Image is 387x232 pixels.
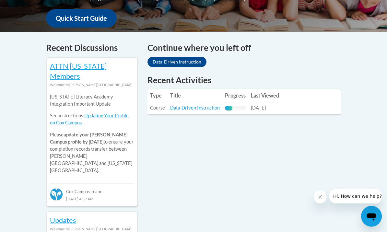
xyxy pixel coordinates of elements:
[46,42,138,54] h4: Recent Discussions
[50,195,134,203] div: [DATE] 4:39 AM
[150,105,165,111] span: Course
[50,94,134,108] p: [US_STATE] Literacy Academy Integration Important Update
[361,206,382,227] iframe: Button to launch messaging window
[50,184,134,195] div: Cox Campus Team
[251,105,266,111] span: [DATE]
[168,89,222,102] th: Title
[50,89,134,179] div: Please to ensure your completion records transfer between [PERSON_NAME][GEOGRAPHIC_DATA] and [US_...
[50,62,107,81] a: ATTN [US_STATE] Members
[50,132,127,145] b: update your [PERSON_NAME] Campus profile by [DATE]
[248,89,282,102] th: Last Viewed
[222,89,248,102] th: Progress
[46,9,117,28] a: Quick Start Guide
[50,113,129,126] a: Updating Your Profile on Cox Campus
[147,75,341,86] h1: Recent Activities
[329,189,382,203] iframe: Message from company
[147,89,168,102] th: Type
[50,112,134,127] p: See instructions:
[314,191,327,203] iframe: Close message
[50,188,63,201] img: Cox Campus Team
[50,82,134,89] div: Welcome to [PERSON_NAME][GEOGRAPHIC_DATA]!
[50,216,76,225] a: Updates
[170,105,220,111] a: Data-Driven Instruction
[147,57,206,67] a: Data-Driven Instruction
[225,106,232,111] div: Progress, %
[147,42,341,54] h4: Continue where you left off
